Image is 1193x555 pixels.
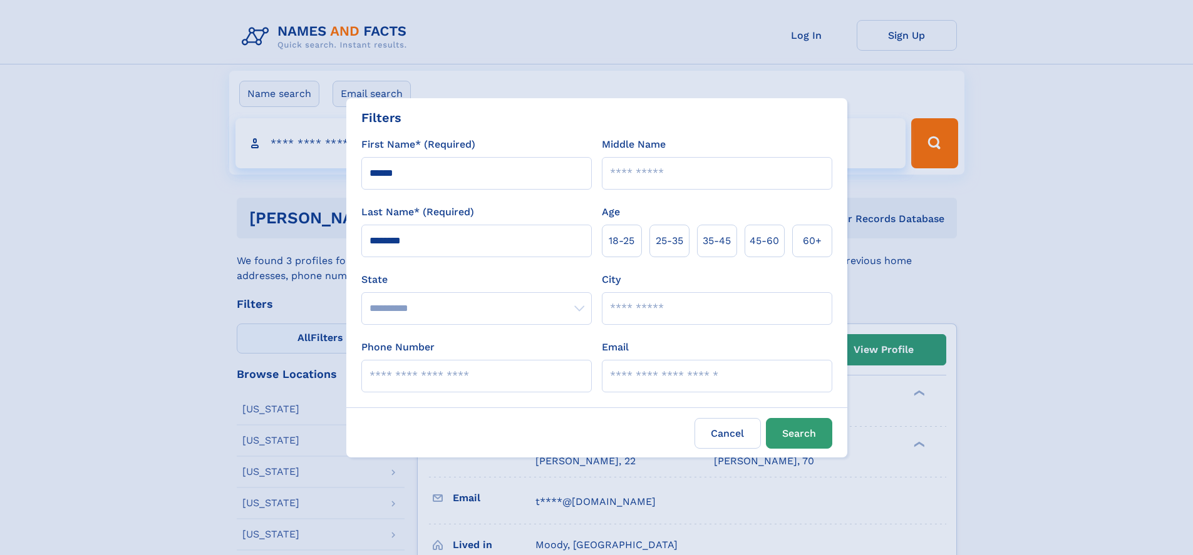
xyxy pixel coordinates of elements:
span: 60+ [803,233,822,248]
span: 18‑25 [609,233,634,248]
span: 45‑60 [750,233,779,248]
label: Last Name* (Required) [361,205,474,220]
label: Email [602,340,629,355]
label: Middle Name [602,137,666,152]
label: Cancel [695,418,761,449]
label: Age [602,205,620,220]
label: City [602,272,621,287]
label: First Name* (Required) [361,137,475,152]
button: Search [766,418,832,449]
span: 35‑45 [703,233,731,248]
label: Phone Number [361,340,435,355]
div: Filters [361,108,401,127]
label: State [361,272,592,287]
span: 25‑35 [656,233,683,248]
